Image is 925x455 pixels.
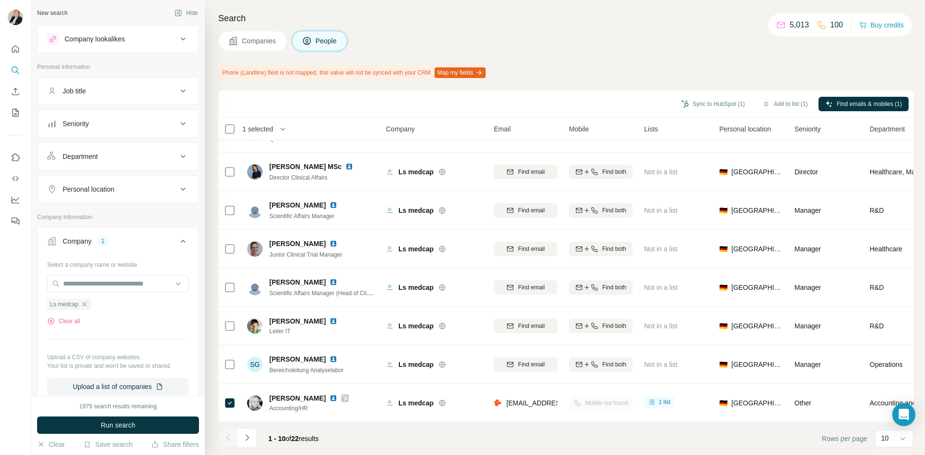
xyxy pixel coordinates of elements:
span: Other [794,399,811,407]
span: Find email [518,206,544,215]
img: Avatar [8,10,23,25]
img: LinkedIn logo [330,317,337,325]
button: Dashboard [8,191,23,208]
button: Find emails & mobiles (1) [819,97,909,111]
span: Find both [602,360,626,369]
p: 5,013 [790,19,809,31]
span: Ls medcap [398,321,434,331]
img: Avatar [247,395,263,411]
span: Scientific Affairs Manager (Head of Clinical Evaluation) [269,289,409,297]
div: New search [37,9,67,17]
span: Ls medcap [398,206,434,215]
span: Not in a list [644,168,677,176]
div: SG [247,357,263,372]
button: Use Surfe on LinkedIn [8,149,23,166]
button: Find both [569,319,633,333]
div: Company [63,236,92,246]
span: 1 selected [242,124,273,134]
span: [PERSON_NAME] [269,393,326,403]
button: Save search [83,440,132,449]
span: Healthcare [870,244,902,254]
div: Company lookalikes [65,34,125,44]
span: Manager [794,361,821,368]
span: Manager [794,284,821,291]
button: Company1 [38,230,198,257]
div: Personal location [63,184,114,194]
span: R&D [870,321,884,331]
span: Run search [101,420,135,430]
span: Find both [602,168,626,176]
div: Seniority [63,119,89,129]
span: Not in a list [644,245,677,253]
button: Feedback [8,212,23,230]
span: Accounting/HR [269,404,349,413]
span: R&D [870,206,884,215]
span: 🇩🇪 [719,321,727,331]
span: Not in a list [644,207,677,214]
span: 22 [291,435,299,442]
span: Manager [794,322,821,330]
button: Find both [569,357,633,372]
span: 🇩🇪 [719,244,727,254]
button: Find email [494,165,557,179]
button: Add to list (1) [755,97,815,111]
button: Find email [494,242,557,256]
span: Find both [602,206,626,215]
button: Seniority [38,112,198,135]
button: My lists [8,104,23,121]
span: [GEOGRAPHIC_DATA] [731,167,783,177]
img: LinkedIn logo [330,355,337,363]
span: 🇩🇪 [719,398,727,408]
button: Quick start [8,40,23,58]
div: Department [63,152,98,161]
h4: Search [218,12,913,25]
img: Logo of Ls medcap [386,322,394,330]
span: Find email [518,283,544,292]
div: Phone (Landline) field is not mapped, this value will not be synced with your CRM [218,65,488,81]
span: Ls medcap [398,167,434,177]
p: Personal information [37,63,199,71]
button: Use Surfe API [8,170,23,187]
button: Navigate to next page [238,428,257,447]
span: 🇩🇪 [719,283,727,292]
button: Find email [494,203,557,218]
div: Job title [63,86,86,96]
span: 🇩🇪 [719,167,727,177]
button: Find email [494,319,557,333]
span: Rows per page [822,434,867,443]
span: R&D [870,283,884,292]
span: Lists [644,124,658,134]
span: Find email [518,168,544,176]
span: [GEOGRAPHIC_DATA] [731,398,783,408]
span: Operations [870,360,902,369]
button: Sync to HubSpot (1) [674,97,752,111]
span: results [268,435,318,442]
p: 100 [830,19,843,31]
span: [GEOGRAPHIC_DATA] [731,206,783,215]
img: LinkedIn logo [330,278,337,286]
button: Personal location [38,178,198,201]
button: Clear [37,440,65,449]
img: LinkedIn logo [345,163,353,170]
span: Find email [518,360,544,369]
span: Find both [602,283,626,292]
button: Buy credits [859,18,904,32]
button: Department [38,145,198,168]
p: 10 [881,433,889,443]
button: Run search [37,416,199,434]
button: Find both [569,280,633,295]
span: Ls medcap [50,300,79,309]
img: Logo of Ls medcap [386,361,394,368]
span: [PERSON_NAME] [269,200,326,210]
img: LinkedIn logo [330,201,337,209]
img: Logo of Ls medcap [386,284,394,291]
button: Clear all [47,317,80,325]
button: Share filters [151,440,199,449]
span: Scientific Affairs Manager [269,213,334,220]
span: [PERSON_NAME] [269,239,326,248]
span: People [316,36,338,46]
img: Avatar [247,203,263,218]
span: [PERSON_NAME] [269,316,326,326]
span: Mobile [569,124,589,134]
button: Enrich CSV [8,83,23,100]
